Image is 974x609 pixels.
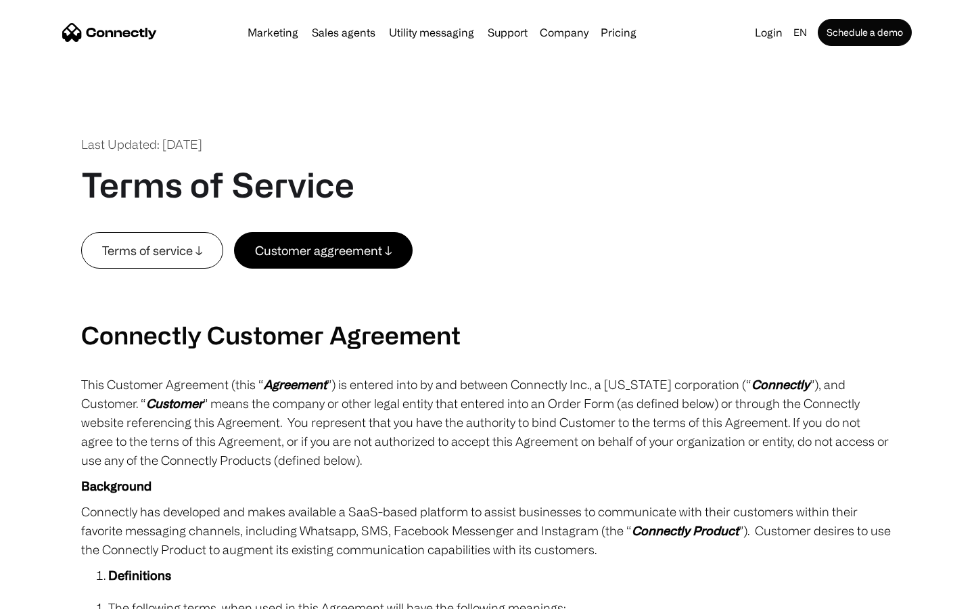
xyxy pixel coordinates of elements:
[255,241,392,260] div: Customer aggreement ↓
[306,27,381,38] a: Sales agents
[632,524,739,537] em: Connectly Product
[242,27,304,38] a: Marketing
[146,397,203,410] em: Customer
[81,479,152,493] strong: Background
[793,23,807,42] div: en
[595,27,642,38] a: Pricing
[14,584,81,604] aside: Language selected: English
[751,378,810,391] em: Connectly
[482,27,533,38] a: Support
[81,164,354,205] h1: Terms of Service
[81,294,893,313] p: ‍
[81,269,893,288] p: ‍
[540,23,588,42] div: Company
[264,378,327,391] em: Agreement
[81,135,202,154] div: Last Updated: [DATE]
[27,585,81,604] ul: Language list
[108,568,171,582] strong: Definitions
[81,375,893,470] p: This Customer Agreement (this “ ”) is entered into by and between Connectly Inc., a [US_STATE] co...
[81,502,893,559] p: Connectly has developed and makes available a SaaS-based platform to assist businesses to communi...
[818,19,912,46] a: Schedule a demo
[749,23,788,42] a: Login
[102,241,202,260] div: Terms of service ↓
[81,320,893,349] h2: Connectly Customer Agreement
[384,27,480,38] a: Utility messaging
